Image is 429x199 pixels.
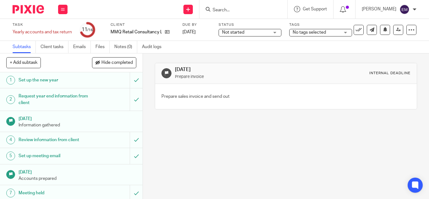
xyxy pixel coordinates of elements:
[95,41,110,53] a: Files
[6,135,15,144] div: 4
[293,30,326,35] span: No tags selected
[87,28,93,32] small: /16
[19,114,137,122] h1: [DATE]
[175,66,299,73] h1: [DATE]
[73,41,91,53] a: Emails
[13,22,72,27] label: Task
[19,151,89,161] h1: Set up meeting email
[182,22,211,27] label: Due by
[114,41,137,53] a: Notes (0)
[111,29,162,35] p: MMQ Retail Consultancy Ltd
[92,57,136,68] button: Hide completed
[6,152,15,160] div: 5
[362,6,396,12] p: [PERSON_NAME]
[82,26,93,33] div: 11
[222,30,244,35] span: Not started
[182,30,196,34] span: [DATE]
[369,71,410,76] div: Internal deadline
[142,41,166,53] a: Audit logs
[19,135,89,145] h1: Review information from client
[19,122,137,128] p: Information gathered
[13,29,72,35] div: Yearly accounts and tax return
[19,188,89,198] h1: Meeting held
[212,8,269,13] input: Search
[101,60,133,65] span: Hide completed
[19,75,89,85] h1: Set up the new year
[13,5,44,14] img: Pixie
[19,175,137,182] p: Accounts prepared
[6,95,15,104] div: 2
[161,93,230,100] p: Prepare sales invoice and send out
[6,189,15,197] div: 7
[6,76,15,85] div: 1
[303,7,327,11] span: Get Support
[19,168,137,175] h1: [DATE]
[19,91,89,108] h1: Request year end information from client
[111,22,175,27] label: Client
[41,41,68,53] a: Client tasks
[175,75,204,79] small: Prepare invoice
[6,57,41,68] button: + Add subtask
[399,4,410,14] img: svg%3E
[289,22,352,27] label: Tags
[13,41,36,53] a: Subtasks
[219,22,281,27] label: Status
